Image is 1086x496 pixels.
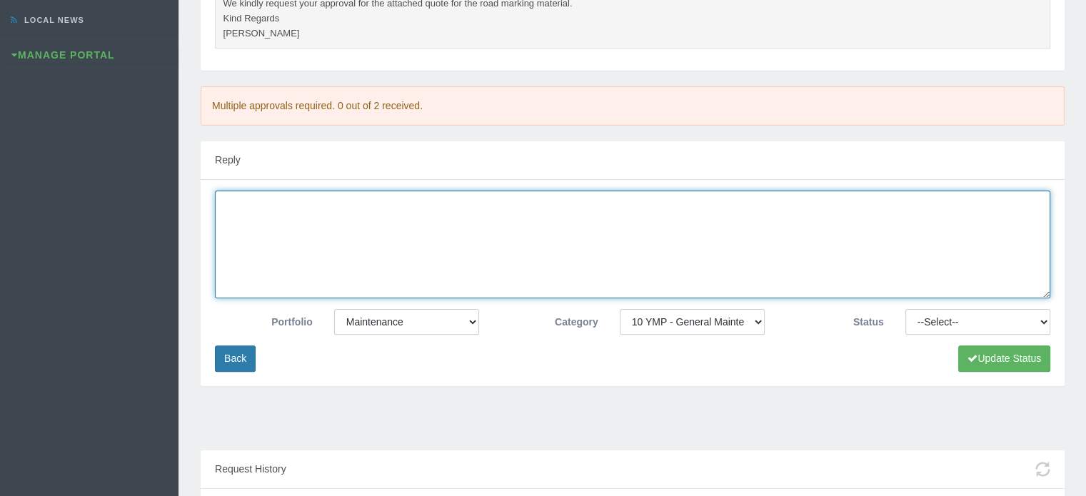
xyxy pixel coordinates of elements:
a: Manage Portal [11,49,115,61]
div: Request History [201,450,1065,489]
label: Portfolio [204,309,323,330]
div: Multiple approvals required. 0 out of 2 received. [201,86,1065,126]
label: Status [775,309,895,330]
div: Reply [201,141,1065,180]
span: Local News [21,16,84,24]
label: Category [490,309,609,330]
a: Back [215,345,256,372]
button: Update Status [958,345,1050,372]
